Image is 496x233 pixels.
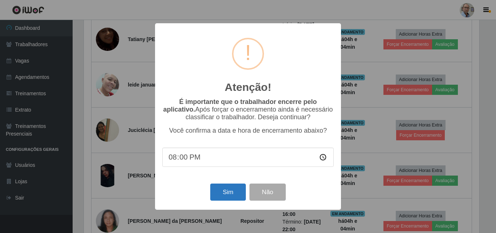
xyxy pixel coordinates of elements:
[210,184,245,201] button: Sim
[249,184,285,201] button: Não
[225,81,271,94] h2: Atenção!
[162,127,334,134] p: Você confirma a data e hora de encerramento abaixo?
[163,98,317,113] b: É importante que o trabalhador encerre pelo aplicativo.
[162,98,334,121] p: Após forçar o encerramento ainda é necessário classificar o trabalhador. Deseja continuar?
